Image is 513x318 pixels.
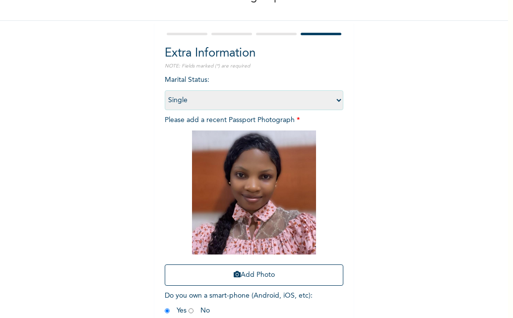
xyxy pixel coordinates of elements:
[165,76,343,104] span: Marital Status :
[165,45,343,63] h2: Extra Information
[165,292,313,314] span: Do you own a smart-phone (Android, iOS, etc) : Yes No
[165,63,343,70] p: NOTE: Fields marked (*) are required
[165,117,343,291] span: Please add a recent Passport Photograph
[165,264,343,286] button: Add Photo
[192,130,316,254] img: Crop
